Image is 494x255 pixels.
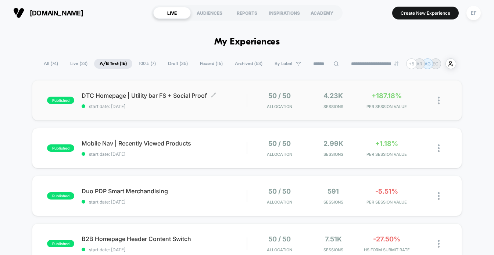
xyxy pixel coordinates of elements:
span: Sessions [308,152,358,157]
img: Visually logo [13,7,24,18]
span: B2B Homepage Header Content Switch [82,235,247,243]
span: 50 / 50 [268,187,291,195]
span: All ( 74 ) [38,59,64,69]
span: +187.18% [372,92,402,100]
span: start date: [DATE] [82,104,247,109]
span: DTC Homepage | Utility bar FS + Social Proof [82,92,247,99]
span: Archived ( 53 ) [229,59,268,69]
span: 4.23k [323,92,343,100]
img: end [394,61,398,66]
img: close [438,97,440,104]
img: close [438,144,440,152]
img: close [438,240,440,248]
span: By Label [275,61,292,67]
div: + 5 [406,58,417,69]
span: Mobile Nav | Recently Viewed Products [82,140,247,147]
button: [DOMAIN_NAME] [11,7,85,19]
span: Duo PDP Smart Merchandising [82,187,247,195]
span: +1.18% [375,140,398,147]
span: start date: [DATE] [82,151,247,157]
span: Sessions [308,247,358,252]
span: Allocation [267,247,292,252]
img: close [438,192,440,200]
span: Live ( 23 ) [65,59,93,69]
span: [DOMAIN_NAME] [30,9,83,17]
span: Sessions [308,200,358,205]
span: Allocation [267,104,292,109]
span: 591 [327,187,339,195]
div: EF [466,6,481,20]
span: -5.51% [375,187,398,195]
span: Draft ( 35 ) [162,59,193,69]
span: Hs Form Submit Rate [362,247,412,252]
span: 50 / 50 [268,140,291,147]
h1: My Experiences [214,37,280,47]
span: published [47,144,74,152]
span: 50 / 50 [268,92,291,100]
span: 100% ( 7 ) [133,59,161,69]
div: INSPIRATIONS [266,7,303,19]
button: Create New Experience [392,7,459,19]
span: PER SESSION VALUE [362,152,412,157]
span: 50 / 50 [268,235,291,243]
p: AR [416,61,422,67]
span: published [47,97,74,104]
span: Allocation [267,152,292,157]
p: EC [433,61,438,67]
span: Allocation [267,200,292,205]
div: ACADEMY [303,7,341,19]
div: AUDIENCES [191,7,228,19]
p: AG [425,61,431,67]
span: published [47,240,74,247]
span: published [47,192,74,200]
span: A/B Test ( 16 ) [94,59,132,69]
span: -27.50% [373,235,400,243]
span: Paused ( 16 ) [194,59,228,69]
span: Sessions [308,104,358,109]
span: start date: [DATE] [82,247,247,252]
button: EF [464,6,483,21]
span: PER SESSION VALUE [362,104,412,109]
span: 2.99k [323,140,343,147]
span: PER SESSION VALUE [362,200,412,205]
div: LIVE [153,7,191,19]
span: 7.51k [325,235,342,243]
div: REPORTS [228,7,266,19]
span: start date: [DATE] [82,199,247,205]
